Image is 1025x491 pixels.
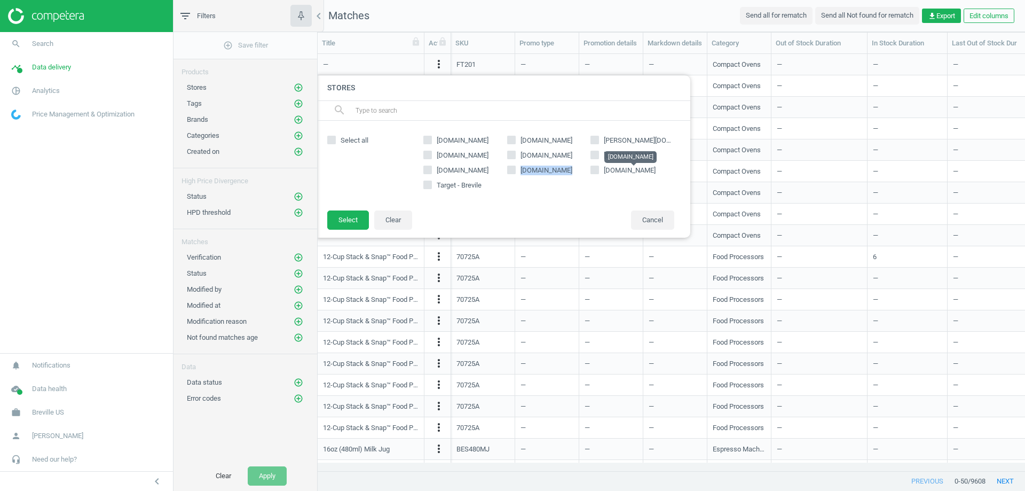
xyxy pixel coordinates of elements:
i: add_circle_outline [294,208,303,217]
button: add_circle_outline [293,98,304,109]
span: Data status [187,378,222,386]
i: add_circle_outline [294,378,303,387]
span: Search [32,39,53,49]
span: HPD threshold [187,208,231,216]
button: chevron_left [144,474,170,488]
span: Price Management & Optimization [32,110,135,119]
i: add_circle_outline [294,269,303,278]
button: add_circle_outline [293,191,304,202]
span: Save filter [223,41,268,50]
i: cloud_done [6,379,26,399]
button: add_circle_outline [293,114,304,125]
span: Modified by [187,285,222,293]
button: add_circle_outline [293,252,304,263]
i: filter_list [179,10,192,22]
button: add_circle_outline [293,82,304,93]
span: Data health [32,384,67,394]
i: add_circle_outline [294,131,303,141]
button: add_circle_outline [293,284,304,295]
div: High Price Divergence [174,168,317,186]
div: Products [174,59,317,77]
i: notifications [6,355,26,376]
img: wGWNvw8QSZomAAAAABJRU5ErkJggg== [11,110,21,120]
span: Breville US [32,408,64,417]
button: Clear [204,466,242,486]
i: search [6,34,26,54]
i: add_circle_outline [294,285,303,294]
span: Brands [187,115,208,123]
button: add_circle_outline [293,207,304,218]
i: headset_mic [6,449,26,470]
button: add_circle_outline [293,130,304,141]
i: add_circle_outline [294,253,303,262]
span: Created on [187,147,219,155]
button: add_circle_outline [293,332,304,343]
i: add_circle_outline [294,83,303,92]
div: Matches [174,229,317,247]
i: chevron_left [312,10,325,22]
button: add_circle_outline [293,393,304,404]
button: add_circle_outline [293,300,304,311]
div: Data [174,354,317,372]
span: Status [187,192,207,200]
button: add_circle_outline [293,316,304,327]
i: add_circle_outline [294,99,303,108]
i: add_circle_outline [294,115,303,124]
i: timeline [6,57,26,77]
img: ajHJNr6hYgQAAAAASUVORK5CYII= [8,8,84,24]
div: [DOMAIN_NAME] [604,151,657,163]
i: add_circle_outline [294,147,303,157]
i: pie_chart_outlined [6,81,26,101]
i: add_circle_outline [223,41,233,50]
i: chevron_left [151,475,163,488]
i: work [6,402,26,423]
button: add_circle_outlineSave filter [174,35,317,56]
span: Notifications [32,361,70,370]
span: Tags [187,99,202,107]
i: add_circle_outline [294,317,303,326]
i: add_circle_outline [294,394,303,403]
i: add_circle_outline [294,301,303,310]
i: person [6,426,26,446]
span: Stores [187,83,207,91]
button: add_circle_outline [293,377,304,388]
span: Not found matches age [187,333,258,341]
span: Filters [197,11,216,21]
span: Need our help? [32,455,77,464]
span: [PERSON_NAME] [32,431,83,441]
i: add_circle_outline [294,333,303,342]
button: add_circle_outline [293,268,304,279]
span: Modified at [187,301,220,309]
button: Apply [248,466,287,486]
span: Categories [187,131,219,139]
button: add_circle_outline [293,146,304,157]
h4: Stores [317,75,690,100]
i: add_circle_outline [294,192,303,201]
span: Status [187,269,207,277]
span: Verification [187,253,221,261]
span: Error codes [187,394,221,402]
span: Data delivery [32,63,71,72]
span: Modification reason [187,317,247,325]
span: Analytics [32,86,60,96]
